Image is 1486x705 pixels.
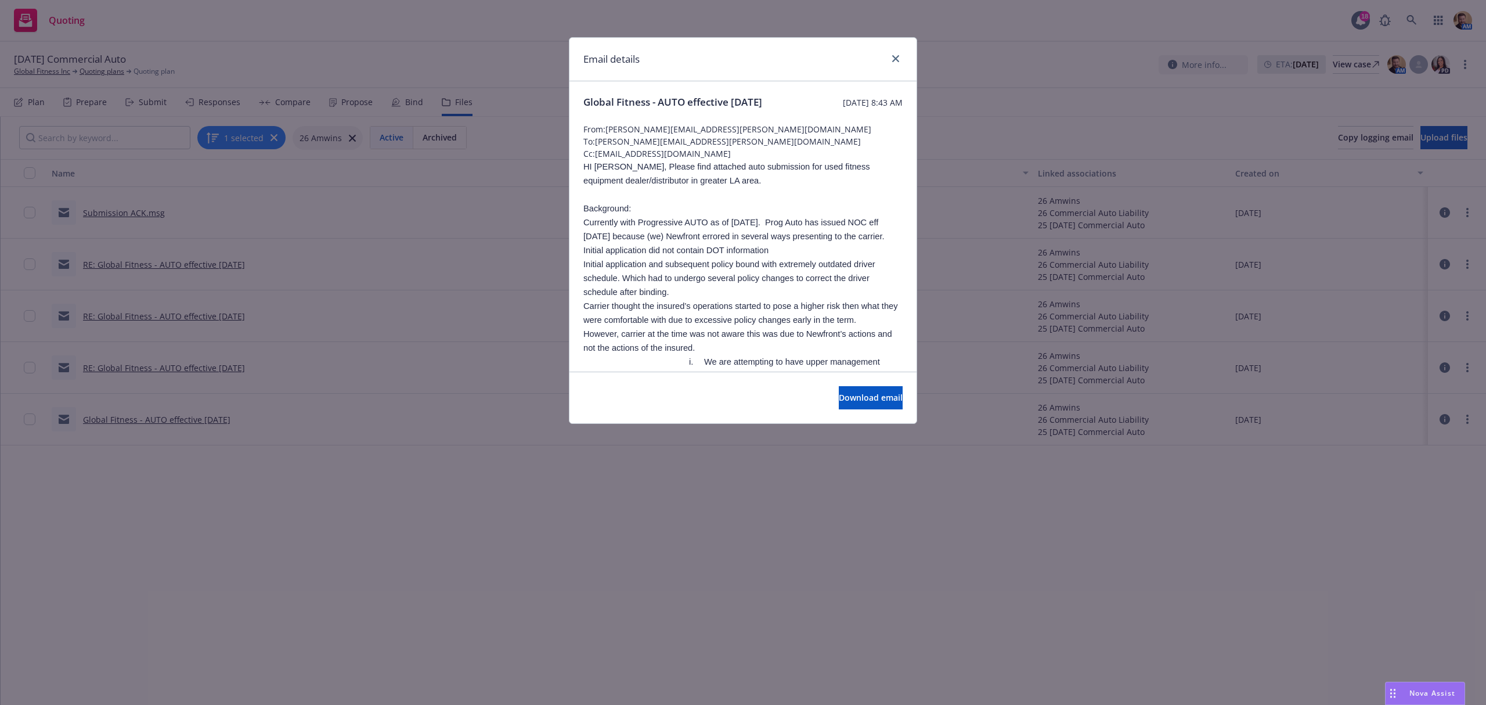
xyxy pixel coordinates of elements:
span: We are attempting to have upper management reconcile the situation with Prog Auto. Fall on our ow... [667,357,895,394]
span: Currently with Progressive AUTO as of [DATE]. Prog Auto has issued NOC eff [DATE] because (we) Ne... [583,218,885,241]
span: Initial application did not contain DOT information [583,246,769,255]
a: close [889,52,903,66]
span: To: [PERSON_NAME][EMAIL_ADDRESS][PERSON_NAME][DOMAIN_NAME] [583,135,903,148]
span: Background: [583,204,631,213]
span: Download email [839,392,903,403]
h1: Email details [583,52,640,67]
span: From: [PERSON_NAME][EMAIL_ADDRESS][PERSON_NAME][DOMAIN_NAME] [583,123,903,135]
span: Carrier thought the insured’s operations started to pose a higher risk then what they were comfor... [583,301,898,325]
span: Cc: [EMAIL_ADDRESS][DOMAIN_NAME] [583,148,903,160]
span: i. [583,357,704,366]
span: However, carrier at the time was not aware this was due to Newfront’s actions and not the actions... [583,329,892,352]
span: Initial application and subsequent policy bound with extremely outdated driver schedule. Which ha... [583,260,875,297]
span: [DATE] 8:43 AM [843,96,903,109]
span: HI [PERSON_NAME], Please find attached auto submission for used fitness equipment dealer/distribu... [583,162,870,185]
span: Global Fitness - AUTO effective [DATE] [583,95,762,109]
div: Drag to move [1386,682,1400,704]
button: Download email [839,386,903,409]
span: Nova Assist [1409,688,1455,698]
button: Nova Assist [1385,682,1465,705]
